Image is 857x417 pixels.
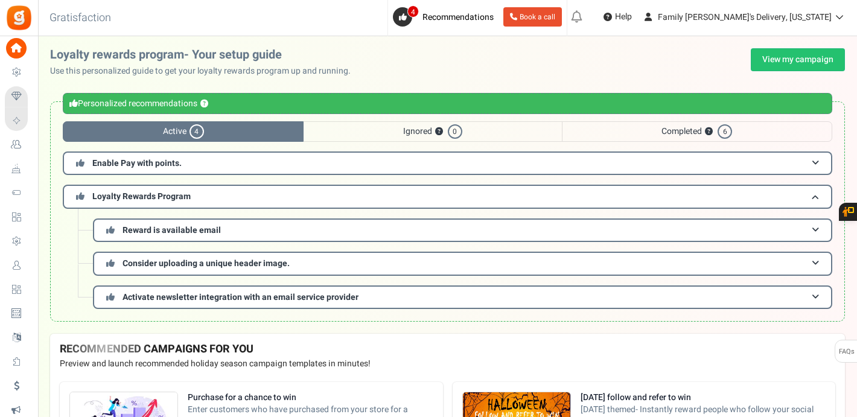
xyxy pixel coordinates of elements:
h4: RECOMMENDED CAMPAIGNS FOR YOU [60,343,835,355]
span: Help [612,11,632,23]
span: Enable Pay with points. [92,157,182,170]
strong: [DATE] follow and refer to win [581,392,826,404]
button: ? [435,128,443,136]
h3: Gratisfaction [36,6,124,30]
span: FAQs [838,340,855,363]
a: Help [599,7,637,27]
span: Consider uploading a unique header image. [123,257,290,270]
div: Personalized recommendations [63,93,832,114]
span: Reward is available email [123,224,221,237]
span: 6 [718,124,732,139]
span: Activate newsletter integration with an email service provider [123,291,358,304]
img: Gratisfaction [5,4,33,31]
span: Recommendations [422,11,494,24]
a: 4 Recommendations [393,7,499,27]
span: Family [PERSON_NAME]'s Delivery, [US_STATE] [658,11,832,24]
span: Ignored [304,121,561,142]
a: View my campaign [751,48,845,71]
span: 0 [448,124,462,139]
button: ? [705,128,713,136]
a: Book a call [503,7,562,27]
strong: Purchase for a chance to win [188,392,433,404]
span: Active [63,121,304,142]
span: 4 [190,124,204,139]
span: Loyalty Rewards Program [92,190,191,203]
span: Completed [562,121,832,142]
h2: Loyalty rewards program- Your setup guide [50,48,360,62]
span: 4 [407,5,419,18]
p: Use this personalized guide to get your loyalty rewards program up and running. [50,65,360,77]
button: ? [200,100,208,108]
p: Preview and launch recommended holiday season campaign templates in minutes! [60,358,835,370]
